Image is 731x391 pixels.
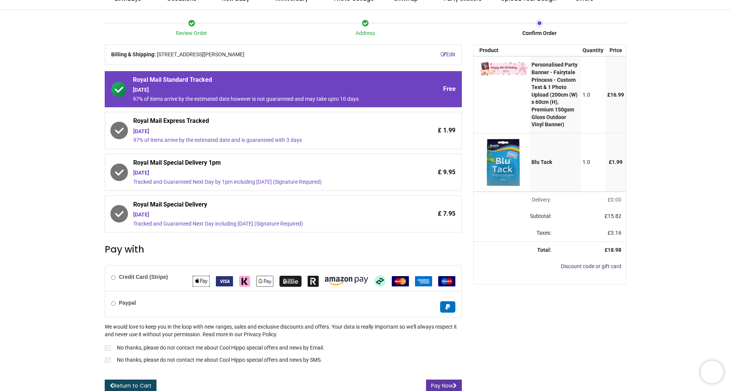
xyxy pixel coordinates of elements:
[605,45,626,56] th: Price
[157,51,244,59] span: [STREET_ADDRESS][PERSON_NAME]
[133,76,391,86] span: Royal Mail Standard Tracked
[608,213,621,219] span: 15.82
[325,277,368,285] img: Amazon Pay
[438,126,455,135] span: £ 1.99
[279,278,302,284] span: Billie
[279,30,453,37] div: Address
[452,30,626,37] div: Confirm Order
[608,230,621,236] span: £
[701,361,723,383] iframe: Brevo live chat
[133,128,391,135] div: [DATE]
[531,159,552,165] strong: Blu Tack
[193,276,210,287] img: Apple Pay
[279,276,302,287] img: Billie
[216,278,233,284] span: VISA
[443,85,456,93] span: Free
[105,243,462,256] h3: Pay with
[133,211,391,219] div: [DATE]
[133,86,391,94] div: [DATE]
[256,276,273,287] img: Google Pay
[308,278,319,284] span: Revolut Pay
[133,220,391,228] div: Tracked and Guaranteed Next Day including [DATE] (Signature Required)
[440,304,455,310] span: Paypal
[117,344,324,352] p: No thanks, please do not contact me about Cool Hippo special offers and news by Email.
[531,62,578,127] strong: Personalised Party Banner - Fairytale Princess - Custom Text & 1 Photo Upload (200cm (W) x 60cm (...
[609,159,622,165] span: £
[583,159,603,166] div: 1.0
[441,51,455,59] a: Edit
[537,247,551,253] strong: Total:
[119,274,168,280] b: Credit Card (Stripe)
[133,178,391,186] div: Tracked and Guaranteed Next Day by 1pm including [DATE] (Signature Required)
[133,200,391,211] span: Royal Mail Special Delivery
[479,61,528,76] img: EwM8Bai0rDHpAAAAAElFTkSuQmCC
[133,159,391,169] span: Royal Mail Special Delivery 1pm
[610,92,624,98] span: 16.99
[105,30,279,37] div: Review Order
[474,192,556,208] td: Delivery will be updated after choosing a new delivery method
[605,247,621,253] strong: £
[611,230,621,236] span: 3.16
[611,197,621,203] span: 0.00
[325,278,368,284] span: Amazon Pay
[308,276,319,287] img: Revolut Pay
[105,345,111,351] input: No thanks, please do not contact me about Cool Hippo special offers and news by Email.
[583,91,603,99] div: 1.0
[581,45,606,56] th: Quantity
[438,210,455,218] span: £ 7.95
[239,278,250,284] span: Klarna
[474,208,556,225] td: Subtotal:
[474,225,556,242] td: Taxes:
[474,45,530,56] th: Product
[133,137,391,144] div: 97% of items arrive by the estimated date and is guaranteed with 3 days
[111,275,116,280] input: Credit Card (Stripe)
[239,276,250,287] img: Klarna
[440,301,455,313] img: Paypal
[438,278,455,284] span: Maestro
[415,276,432,286] img: American Express
[374,278,386,284] span: Afterpay Clearpay
[415,278,432,284] span: American Express
[438,276,455,286] img: Maestro
[105,358,111,363] input: No thanks, please do not contact me about Cool Hippo special offers and news by SMS.
[608,247,621,253] span: 18.98
[612,159,622,165] span: 1.99
[193,278,210,284] span: Apple Pay
[133,117,391,127] span: Royal Mail Express Tracked
[392,276,409,286] img: MasterCard
[117,356,322,364] p: No thanks, please do not contact me about Cool Hippo special offers and news by SMS.
[119,300,136,306] b: Paypal
[111,51,156,57] b: Billing & Shipping:
[133,169,391,177] div: [DATE]
[105,323,462,365] div: We would love to keep you in the loop with new ranges, sales and exclusive discounts and offers. ...
[111,301,116,306] input: Paypal
[392,278,409,284] span: MasterCard
[438,168,455,176] span: £ 9.95
[216,276,233,286] img: VISA
[374,275,386,287] img: Afterpay Clearpay
[605,213,621,219] span: £
[607,92,624,98] span: £
[608,197,621,203] span: £
[133,95,391,103] div: 97% of items arrive by the estimated date however is not guaranteed and may take upto 10 days
[561,263,621,269] a: Discount code or gift card
[479,138,528,187] img: [BLU-TACK] Blu Tack
[256,278,273,284] span: Google Pay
